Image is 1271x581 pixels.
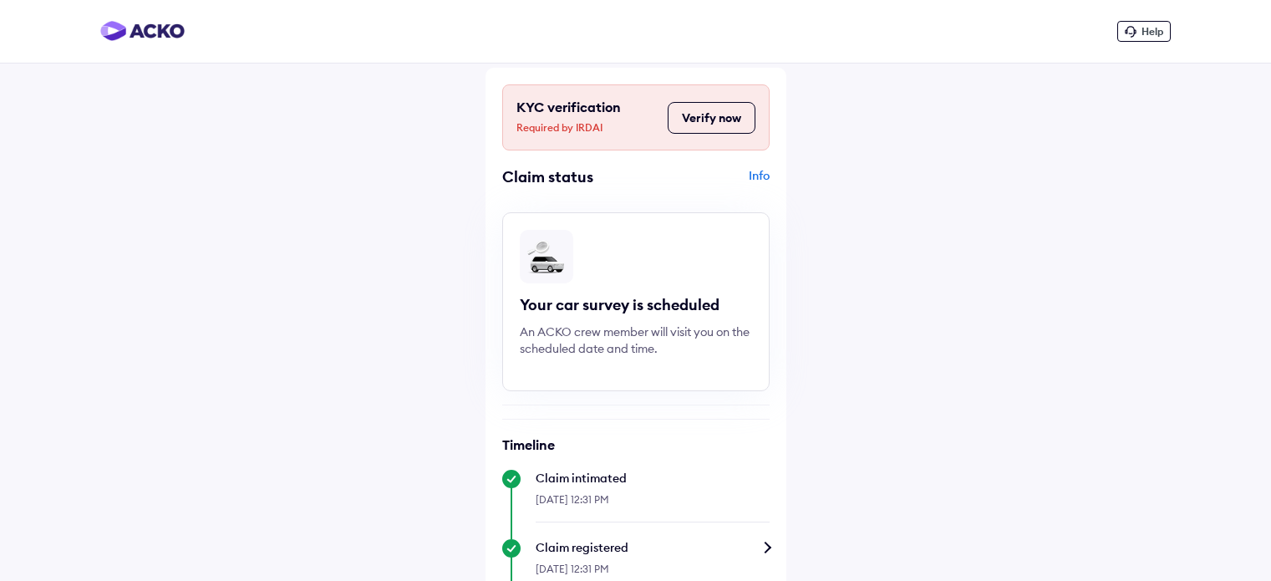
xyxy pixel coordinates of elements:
div: Your car survey is scheduled [520,295,752,315]
img: horizontal-gradient.png [100,21,185,41]
div: [DATE] 12:31 PM [536,487,770,522]
div: Claim registered [536,539,770,556]
button: Verify now [668,102,755,134]
div: KYC verification [516,99,659,136]
div: Claim status [502,167,632,186]
span: Help [1141,25,1163,38]
div: Info [640,167,770,199]
div: An ACKO crew member will visit you on the scheduled date and time. [520,324,752,357]
div: Claim intimated [536,470,770,487]
span: Required by IRDAI [516,120,659,136]
h6: Timeline [502,436,770,453]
